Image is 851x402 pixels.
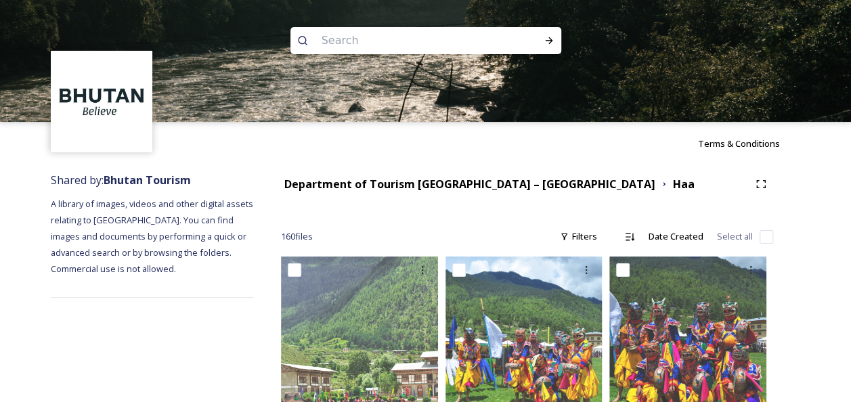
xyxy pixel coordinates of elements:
strong: Bhutan Tourism [104,173,191,187]
span: A library of images, videos and other digital assets relating to [GEOGRAPHIC_DATA]. You can find ... [51,198,255,275]
a: Terms & Conditions [698,135,800,152]
div: Filters [553,223,604,250]
span: Terms & Conditions [698,137,780,150]
span: Select all [717,230,753,243]
strong: Haa [673,177,695,192]
input: Search [315,26,500,55]
div: Date Created [642,223,710,250]
span: Shared by: [51,173,191,187]
img: BT_Logo_BB_Lockup_CMYK_High%2520Res.jpg [53,53,151,151]
span: 160 file s [281,230,313,243]
strong: Department of Tourism [GEOGRAPHIC_DATA] – [GEOGRAPHIC_DATA] [284,177,655,192]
